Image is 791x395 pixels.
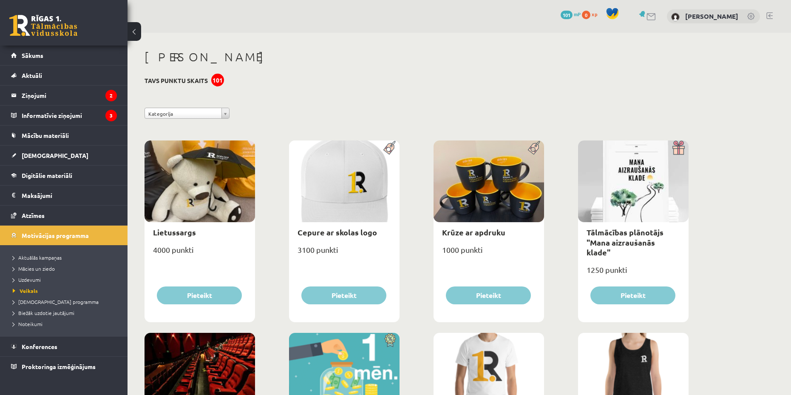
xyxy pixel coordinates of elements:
span: Sākums [22,52,43,59]
button: Pieteikt [301,286,386,304]
a: Mācību materiāli [11,126,117,145]
a: 101 mP [561,11,581,17]
a: Aktuāli [11,66,117,85]
a: [DEMOGRAPHIC_DATA] programma [13,298,119,306]
img: Atlaide [380,333,400,347]
a: Rīgas 1. Tālmācības vidusskola [9,15,77,36]
span: Aktuālās kampaņas [13,254,62,261]
legend: Ziņojumi [22,86,117,105]
img: Kristiāna Ozola [671,13,680,21]
div: 1000 punkti [434,243,544,264]
span: Motivācijas programma [22,232,89,239]
img: Populāra prece [380,140,400,155]
span: [DEMOGRAPHIC_DATA] [22,152,88,159]
span: Noteikumi [13,321,43,327]
button: Pieteikt [446,286,531,304]
button: Pieteikt [157,286,242,304]
legend: Informatīvie ziņojumi [22,106,117,125]
a: Aktuālās kampaņas [13,254,119,261]
a: Proktoringa izmēģinājums [11,357,117,376]
a: Maksājumi [11,186,117,205]
div: 1250 punkti [578,263,689,284]
span: [DEMOGRAPHIC_DATA] programma [13,298,99,305]
a: Motivācijas programma [11,226,117,245]
a: Cepure ar skolas logo [298,227,377,237]
span: Uzdevumi [13,276,41,283]
span: xp [592,11,597,17]
i: 3 [105,110,117,121]
h1: [PERSON_NAME] [145,50,689,64]
span: Kategorija [148,108,218,119]
a: Sākums [11,46,117,65]
a: Digitālie materiāli [11,166,117,185]
img: Populāra prece [525,140,544,155]
span: Aktuāli [22,72,42,79]
span: Atzīmes [22,212,45,219]
span: Proktoringa izmēģinājums [22,363,96,370]
a: Ziņojumi2 [11,86,117,105]
div: 3100 punkti [289,243,400,264]
a: Uzdevumi [13,276,119,283]
a: Noteikumi [13,320,119,328]
a: Biežāk uzdotie jautājumi [13,309,119,317]
legend: Maksājumi [22,186,117,205]
a: Konferences [11,337,117,356]
a: Tālmācības plānotājs "Mana aizraušanās klade" [587,227,663,257]
div: 101 [211,74,224,86]
a: Mācies un ziedo [13,265,119,272]
span: Biežāk uzdotie jautājumi [13,309,74,316]
span: Mācību materiāli [22,132,69,139]
button: Pieteikt [590,286,675,304]
a: Veikals [13,287,119,295]
a: Informatīvie ziņojumi3 [11,106,117,125]
a: Kategorija [145,108,230,119]
span: Konferences [22,343,57,350]
h3: Tavs punktu skaits [145,77,208,84]
a: Lietussargs [153,227,196,237]
a: Krūze ar apdruku [442,227,505,237]
a: Atzīmes [11,206,117,225]
img: Dāvana ar pārsteigumu [669,140,689,155]
span: 0 [582,11,590,19]
div: 4000 punkti [145,243,255,264]
a: [DEMOGRAPHIC_DATA] [11,146,117,165]
span: 101 [561,11,573,19]
a: 0 xp [582,11,601,17]
i: 2 [105,90,117,101]
a: [PERSON_NAME] [685,12,738,20]
span: Mācies un ziedo [13,265,55,272]
span: mP [574,11,581,17]
span: Veikals [13,287,38,294]
span: Digitālie materiāli [22,172,72,179]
